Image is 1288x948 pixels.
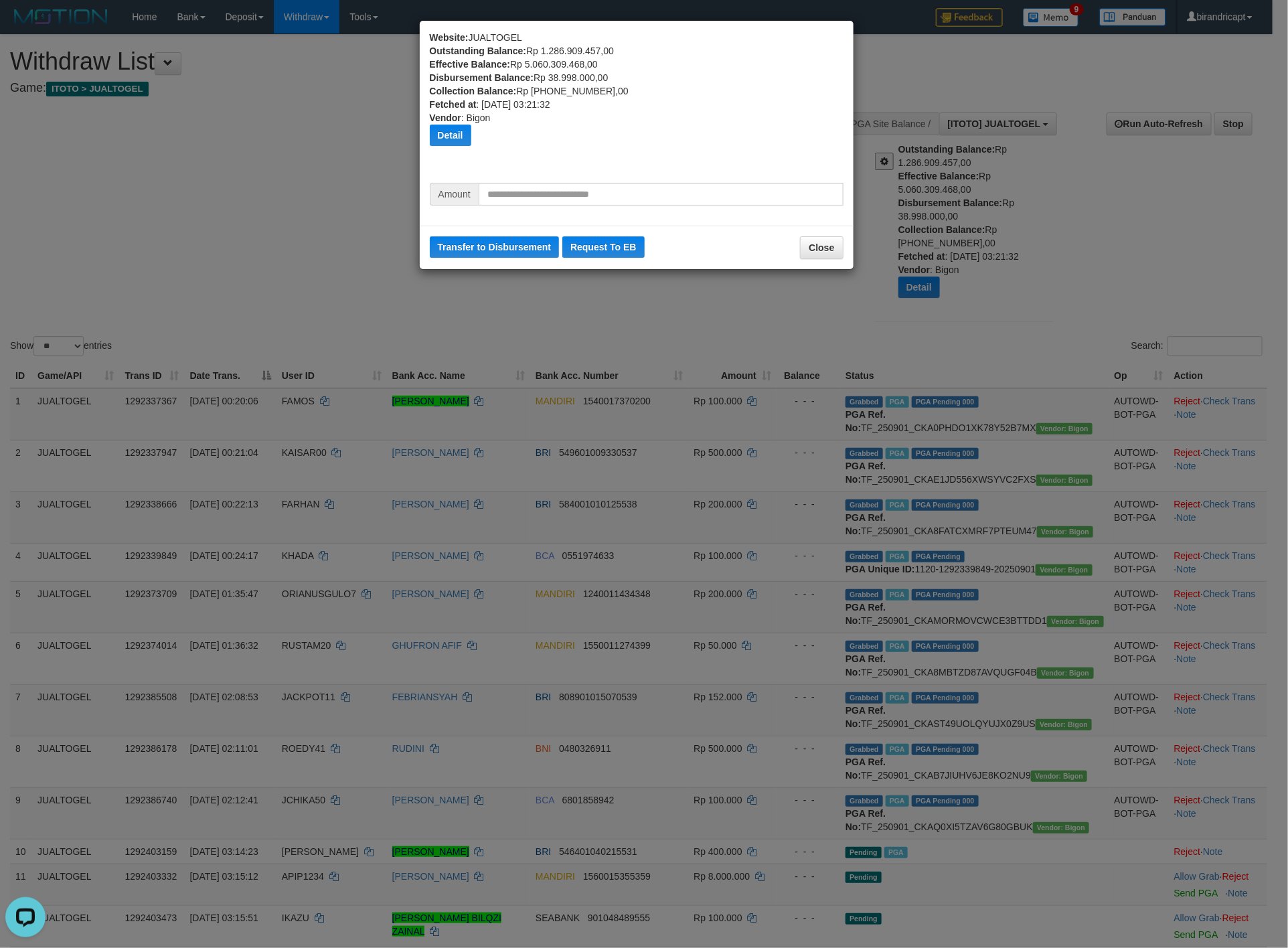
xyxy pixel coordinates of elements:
[430,31,843,183] div: JUALTOGEL Rp 1.286.909.457,00 Rp 5.060.309.468,00 Rp 38.998.000,00 Rp [PHONE_NUMBER],00 : [DATE] ...
[430,112,461,123] b: Vendor
[430,183,479,206] span: Amount
[430,125,471,146] button: Detail
[5,5,46,46] button: Open LiveChat chat widget
[562,236,645,258] button: Request To EB
[430,32,469,43] b: Website:
[430,236,560,258] button: Transfer to Disbursement
[430,46,527,56] b: Outstanding Balance:
[430,86,517,96] b: Collection Balance:
[430,59,511,70] b: Effective Balance:
[430,99,477,110] b: Fetched at
[800,236,843,259] button: Close
[430,72,534,83] b: Disbursement Balance:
